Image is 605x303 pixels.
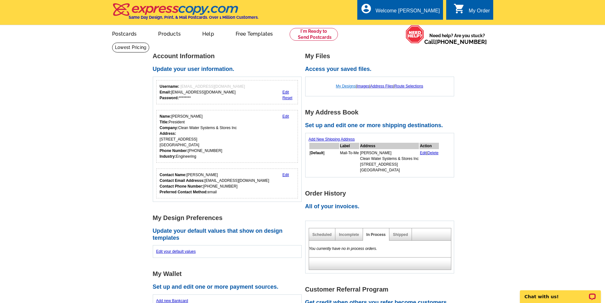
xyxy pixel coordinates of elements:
td: | [420,150,439,173]
div: Your personal details. [156,110,298,163]
a: Edit your default values [156,249,196,254]
h1: My Design Preferences [153,215,305,221]
a: Free Templates [225,26,283,41]
a: Edit [282,90,289,94]
strong: Name: [160,114,171,119]
h1: My Address Book [305,109,458,116]
strong: Contact Name: [160,173,187,177]
a: My Designs [336,84,356,88]
b: Default [311,151,324,155]
h2: All of your invoices. [305,203,458,210]
th: Address [360,143,419,149]
td: Mail-To-Me [340,150,359,173]
a: In Process [366,232,386,237]
a: Postcards [102,26,147,41]
strong: Company: [160,126,178,130]
a: Scheduled [313,232,332,237]
h2: Update your default values that show on design templates [153,228,305,241]
strong: Username: [160,84,179,89]
div: Welcome [PERSON_NAME] [376,8,440,17]
a: Edit [282,173,289,177]
strong: Industry: [160,154,176,159]
span: Call [424,38,487,45]
h1: Order History [305,190,458,197]
a: Route Selections [394,84,423,88]
h2: Set up and edit one or more payment sources. [153,284,305,291]
div: Your login information. [156,80,298,104]
h2: Set up and edit one or more shipping destinations. [305,122,458,129]
a: Address Files [370,84,393,88]
h1: Account Information [153,53,305,59]
a: Edit [282,114,289,119]
h1: My Files [305,53,458,59]
h1: My Wallet [153,271,305,277]
a: [PHONE_NUMBER] [435,38,487,45]
i: account_circle [360,3,372,14]
strong: Title: [160,120,169,124]
td: [PERSON_NAME] Clean Water Systems & Stores Inc [STREET_ADDRESS] [GEOGRAPHIC_DATA] [360,150,419,173]
strong: Phone Number: [160,148,188,153]
strong: Preferred Contact Method: [160,190,208,194]
a: Same Day Design, Print, & Mail Postcards. Over 1 Million Customers. [112,8,259,20]
a: shopping_cart My Order [454,7,490,15]
h4: Same Day Design, Print, & Mail Postcards. Over 1 Million Customers. [129,15,259,20]
th: Label [340,143,359,149]
h1: Customer Referral Program [305,286,458,293]
span: [EMAIL_ADDRESS][DOMAIN_NAME] [180,84,245,89]
iframe: LiveChat chat widget [516,283,605,303]
a: Incomplete [339,232,359,237]
div: My Order [469,8,490,17]
a: Add new Bankcard [156,299,188,303]
strong: Email: [160,90,171,94]
strong: Address: [160,131,176,136]
strong: Contact Phone Number: [160,184,203,189]
em: You currently have no in process orders. [309,246,377,251]
div: Who should we contact regarding order issues? [156,169,298,198]
img: help [406,25,424,44]
div: [PERSON_NAME] President Clean Water Systems & Stores Inc [STREET_ADDRESS] [GEOGRAPHIC_DATA] [PHON... [160,114,237,159]
i: shopping_cart [454,3,465,14]
a: Products [148,26,191,41]
a: Reset [282,96,292,100]
strong: Password: [160,96,179,100]
a: Images [357,84,369,88]
div: | | | [309,80,451,92]
a: Edit [420,151,427,155]
th: Action [420,143,439,149]
strong: Contact Email Addresss: [160,178,205,183]
div: [PERSON_NAME] [EMAIL_ADDRESS][DOMAIN_NAME] [PHONE_NUMBER] email [160,172,269,195]
span: Need help? Are you stuck? [424,32,490,45]
a: Delete [427,151,439,155]
a: Help [192,26,224,41]
a: Add New Shipping Address [309,137,355,141]
a: Shipped [393,232,408,237]
h2: Update your user information. [153,66,305,73]
h2: Access your saved files. [305,66,458,73]
td: [ ] [309,150,339,173]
